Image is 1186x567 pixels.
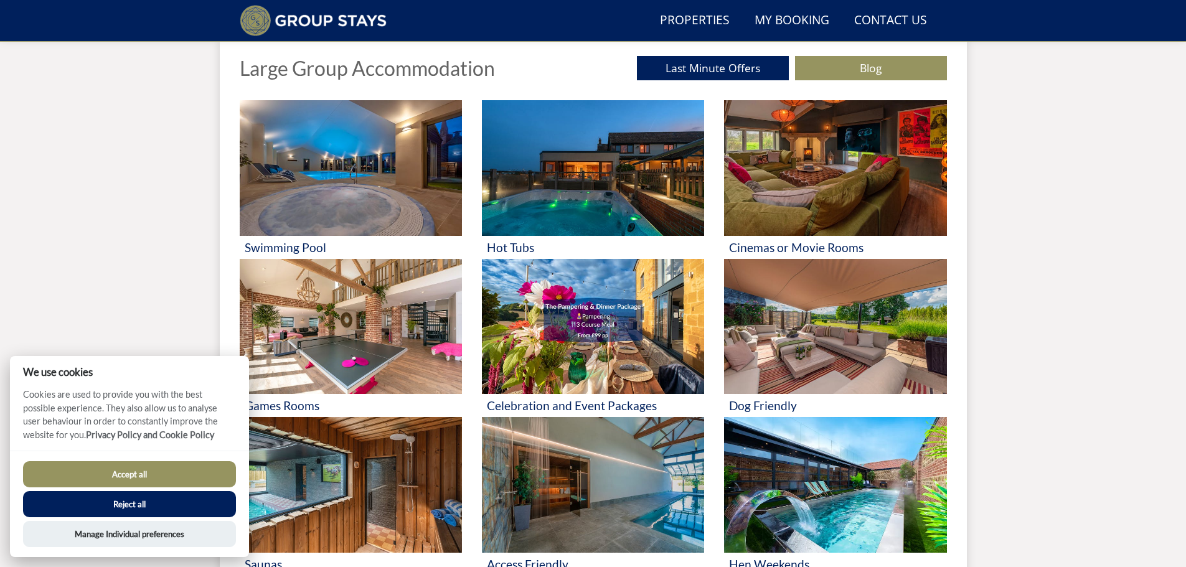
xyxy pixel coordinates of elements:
a: 'Cinemas or Movie Rooms' - Large Group Accommodation Holiday Ideas Cinemas or Movie Rooms [724,100,946,259]
h3: Celebration and Event Packages [487,399,699,412]
button: Accept all [23,461,236,487]
h2: We use cookies [10,366,249,378]
button: Reject all [23,491,236,517]
img: 'Cinemas or Movie Rooms' - Large Group Accommodation Holiday Ideas [724,100,946,236]
h3: Hot Tubs [487,241,699,254]
img: 'Swimming Pool' - Large Group Accommodation Holiday Ideas [240,100,462,236]
button: Manage Individual preferences [23,521,236,547]
img: 'Dog Friendly' - Large Group Accommodation Holiday Ideas [724,259,946,395]
a: 'Swimming Pool' - Large Group Accommodation Holiday Ideas Swimming Pool [240,100,462,259]
img: 'Games Rooms' - Large Group Accommodation Holiday Ideas [240,259,462,395]
img: Group Stays [240,5,387,36]
h3: Cinemas or Movie Rooms [729,241,941,254]
a: Blog [795,56,947,80]
a: Contact Us [849,7,932,35]
a: My Booking [750,7,834,35]
img: 'Access Friendly' - Large Group Accommodation Holiday Ideas [482,417,704,553]
a: Last Minute Offers [637,56,789,80]
img: 'Celebration and Event Packages' - Large Group Accommodation Holiday Ideas [482,259,704,395]
img: 'Hen Weekends' - Large Group Accommodation Holiday Ideas [724,417,946,553]
a: 'Dog Friendly' - Large Group Accommodation Holiday Ideas Dog Friendly [724,259,946,418]
img: 'Hot Tubs' - Large Group Accommodation Holiday Ideas [482,100,704,236]
h3: Swimming Pool [245,241,457,254]
h1: Large Group Accommodation [240,57,495,79]
a: Privacy Policy and Cookie Policy [86,429,214,440]
a: 'Celebration and Event Packages' - Large Group Accommodation Holiday Ideas Celebration and Event ... [482,259,704,418]
p: Cookies are used to provide you with the best possible experience. They also allow us to analyse ... [10,388,249,451]
a: 'Games Rooms' - Large Group Accommodation Holiday Ideas Games Rooms [240,259,462,418]
h3: Games Rooms [245,399,457,412]
h3: Dog Friendly [729,399,941,412]
img: 'Saunas' - Large Group Accommodation Holiday Ideas [240,417,462,553]
a: 'Hot Tubs' - Large Group Accommodation Holiday Ideas Hot Tubs [482,100,704,259]
a: Properties [655,7,735,35]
